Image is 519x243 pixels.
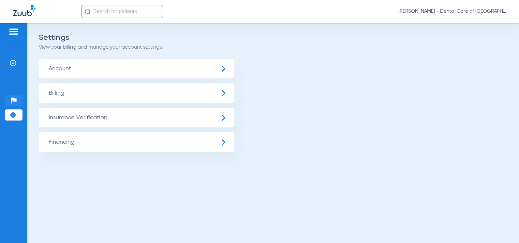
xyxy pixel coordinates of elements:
span: Insurance Verification [39,108,234,127]
input: Search for patients [82,5,163,18]
img: Search Icon [85,8,91,14]
h2: Settings [39,34,508,41]
img: Zuub Logo [13,5,36,16]
p: View your billing and manage your account settings. [39,44,508,51]
img: hamburger-icon [8,28,19,36]
span: [PERSON_NAME] - Dental Care of [GEOGRAPHIC_DATA] [398,8,506,15]
span: Financing [39,132,234,152]
span: Account [39,59,234,78]
span: Billing [39,83,234,103]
